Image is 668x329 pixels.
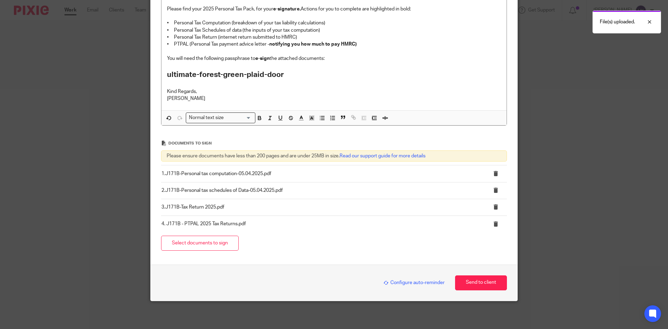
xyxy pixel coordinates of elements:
[269,42,357,47] strong: notifying you how much to pay HMRC)
[188,114,225,122] span: Normal text size
[161,220,478,227] p: 4. J171B - PTPAL 2025 Tax Returns.pdf
[167,19,501,26] p: • Personal Tax Computation (breakdown of your tax liability calculations)
[161,150,507,162] div: Please ensure documents have less than 200 pages and are under 25MB in size.
[340,154,426,158] a: Read our support guide for more details
[167,41,501,48] p: • PTPAL (Personal Tax payment advice letter -
[167,55,501,62] p: You will need the following passphrase to the attached documents:
[161,236,239,251] button: Select documents to sign
[600,18,635,25] p: File(s) uploaded.
[167,88,501,95] p: Kind Regards,
[161,170,478,177] p: 1.J171B-Personal tax computation-05.04.2025.pdf
[186,112,255,123] div: Search for option
[167,95,501,102] p: [PERSON_NAME]
[255,56,270,61] strong: e-sign
[167,71,284,78] strong: ultimate-forest-green-plaid-door
[168,141,212,145] span: Documents to sign
[167,34,501,41] p: • Personal Tax Return (internet return submitted to HMRC)
[383,280,445,285] span: Configure auto-reminder
[167,6,501,13] p: Please find your 2025 Personal Tax Pack, for your Actions for you to complete are highlighted in ...
[161,204,478,211] p: 3.J171B-Tax Return 2025.pdf
[455,275,507,290] button: Send to client
[161,187,478,194] p: 2.J171B-Personal tax schedules of Data-05.04.2025.pdf
[273,7,301,11] strong: e-signature.
[167,27,501,34] p: • Personal Tax Schedules of data (the inputs of your tax computation)
[226,114,251,122] input: Search for option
